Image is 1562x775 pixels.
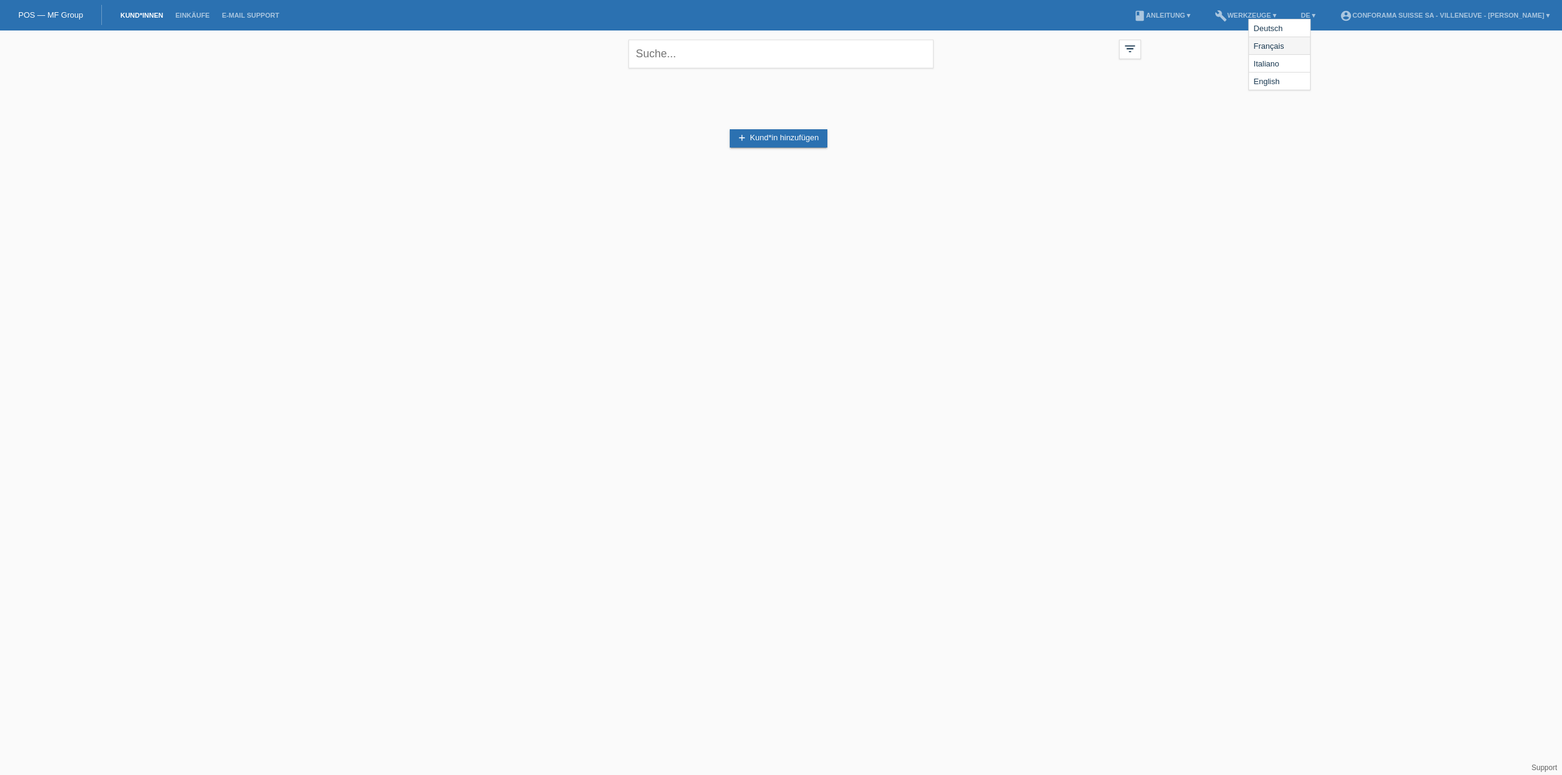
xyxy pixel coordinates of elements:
[1215,10,1227,22] i: build
[730,129,827,148] a: addKund*in hinzufügen
[1531,763,1557,772] a: Support
[1252,74,1282,88] span: English
[216,12,286,19] a: E-Mail Support
[1209,12,1283,19] a: buildWerkzeuge ▾
[1252,38,1286,53] span: Français
[169,12,215,19] a: Einkäufe
[1295,12,1322,19] a: DE ▾
[1340,10,1352,22] i: account_circle
[1334,12,1556,19] a: account_circleConforama Suisse SA - Villeneuve - [PERSON_NAME] ▾
[737,133,747,143] i: add
[1128,12,1197,19] a: bookAnleitung ▾
[114,12,169,19] a: Kund*innen
[1252,21,1285,35] span: Deutsch
[1134,10,1146,22] i: book
[1252,56,1281,71] span: Italiano
[18,10,83,20] a: POS — MF Group
[628,40,934,68] input: Suche...
[1123,42,1137,55] i: filter_list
